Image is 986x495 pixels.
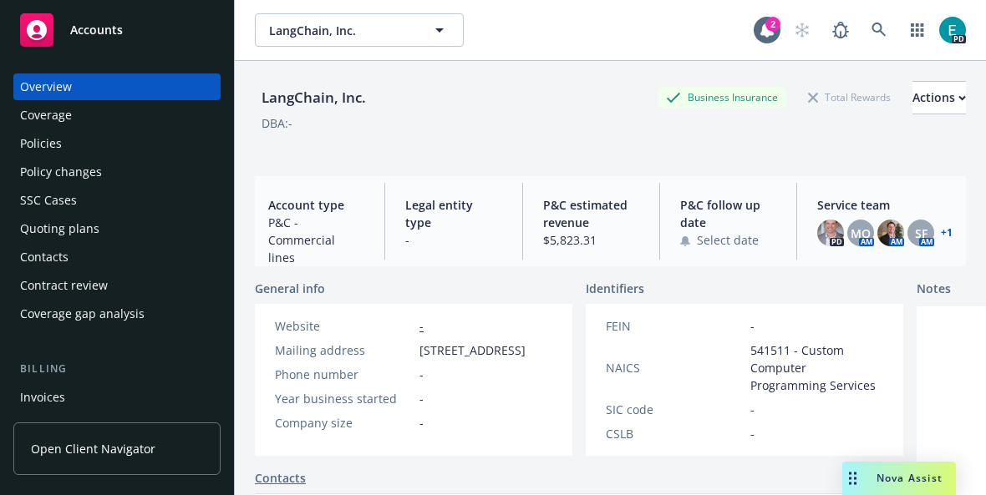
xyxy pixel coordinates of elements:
[543,196,639,231] span: P&C estimated revenue
[851,225,871,242] span: MQ
[255,280,325,297] span: General info
[275,414,413,432] div: Company size
[268,196,364,214] span: Account type
[275,341,413,359] div: Mailing address
[13,73,221,100] a: Overview
[20,102,72,129] div: Coverage
[658,87,786,108] div: Business Insurance
[824,13,857,47] a: Report a Bug
[862,13,896,47] a: Search
[275,390,413,407] div: Year business started
[419,366,424,383] span: -
[13,130,221,157] a: Policies
[785,13,819,47] a: Start snowing
[13,272,221,299] a: Contract review
[419,318,424,334] a: -
[13,102,221,129] a: Coverage
[543,231,639,249] span: $5,823.31
[70,23,123,37] span: Accounts
[20,215,99,242] div: Quoting plans
[20,384,65,411] div: Invoices
[697,231,759,249] span: Select date
[915,225,928,242] span: SF
[255,87,373,109] div: LangChain, Inc.
[419,390,424,407] span: -
[405,231,501,249] span: -
[800,87,899,108] div: Total Rewards
[13,244,221,270] a: Contacts
[606,317,744,335] div: FEIN
[680,196,776,231] span: P&C follow up date
[20,272,108,299] div: Contract review
[20,187,77,214] div: SSC Cases
[20,244,69,270] div: Contacts
[419,341,526,359] span: [STREET_ADDRESS]
[912,81,966,114] button: Actions
[255,13,464,47] button: LangChain, Inc.
[606,401,744,418] div: SIC code
[917,280,951,300] span: Notes
[13,215,221,242] a: Quoting plans
[750,317,755,335] span: -
[912,82,966,114] div: Actions
[20,130,62,157] div: Policies
[877,471,943,485] span: Nova Assist
[13,384,221,411] a: Invoices
[817,220,844,246] img: photo
[268,214,364,266] span: P&C - Commercial lines
[606,359,744,376] div: NAICS
[13,187,221,214] a: SSC Cases
[586,280,644,297] span: Identifiers
[939,17,966,43] img: photo
[606,425,744,442] div: CSLB
[750,401,755,418] span: -
[255,469,306,487] a: Contacts
[31,440,155,457] span: Open Client Navigator
[269,22,414,39] span: LangChain, Inc.
[750,425,755,442] span: -
[877,220,904,246] img: photo
[842,462,956,495] button: Nova Assist
[262,114,292,132] div: DBA: -
[13,159,221,185] a: Policy changes
[20,301,145,327] div: Coverage gap analysis
[20,159,102,185] div: Policy changes
[817,196,953,214] span: Service team
[419,414,424,432] span: -
[750,341,883,394] span: 541511 - Custom Computer Programming Services
[20,73,72,100] div: Overview
[13,361,221,377] div: Billing
[901,13,934,47] a: Switch app
[275,317,413,335] div: Website
[13,7,221,53] a: Accounts
[765,17,780,32] div: 2
[275,366,413,383] div: Phone number
[13,301,221,327] a: Coverage gap analysis
[842,462,863,495] div: Drag to move
[941,228,953,238] a: +1
[405,196,501,231] span: Legal entity type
